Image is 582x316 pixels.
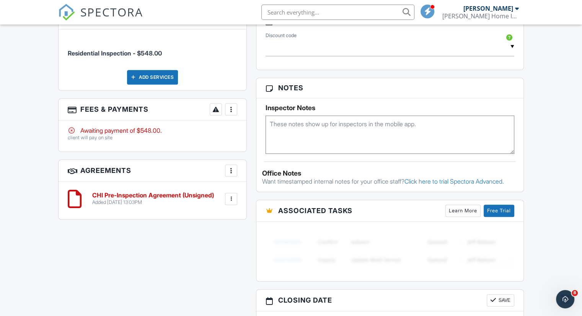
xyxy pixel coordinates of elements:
[266,104,514,112] h5: Inspector Notes
[92,192,214,205] a: CHI Pre-Inspection Agreement (Unsigned) Added [DATE] 13:03PM
[261,5,414,20] input: Search everything...
[463,5,513,12] div: [PERSON_NAME]
[127,70,178,85] div: Add Services
[404,178,504,185] a: Click here to trial Spectora Advanced.
[68,49,162,57] span: Residential Inspection - $548.00
[59,160,246,182] h3: Agreements
[256,78,523,98] h3: Notes
[58,4,75,21] img: The Best Home Inspection Software - Spectora
[445,205,481,217] a: Learn More
[442,12,519,20] div: Combes Home Inspection LLC
[68,135,237,141] p: client will pay on site
[68,126,237,135] div: Awaiting payment of $548.00.
[262,169,518,177] div: Office Notes
[92,199,214,205] div: Added [DATE] 13:03PM
[80,4,143,20] span: SPECTORA
[487,294,514,306] button: Save
[68,35,237,64] li: Service: Residential Inspection
[556,290,574,308] iframe: Intercom live chat
[484,205,514,217] a: Free Trial
[266,32,297,39] label: Discount code
[266,228,514,274] img: blurred-tasks-251b60f19c3f713f9215ee2a18cbf2105fc2d72fcd585247cf5e9ec0c957c1dd.png
[572,290,578,296] span: 8
[278,205,352,216] span: Associated Tasks
[262,177,518,186] p: Want timestamped internal notes for your office staff?
[92,192,214,199] h6: CHI Pre-Inspection Agreement (Unsigned)
[58,10,143,26] a: SPECTORA
[59,99,246,121] h3: Fees & Payments
[278,295,332,305] span: Closing date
